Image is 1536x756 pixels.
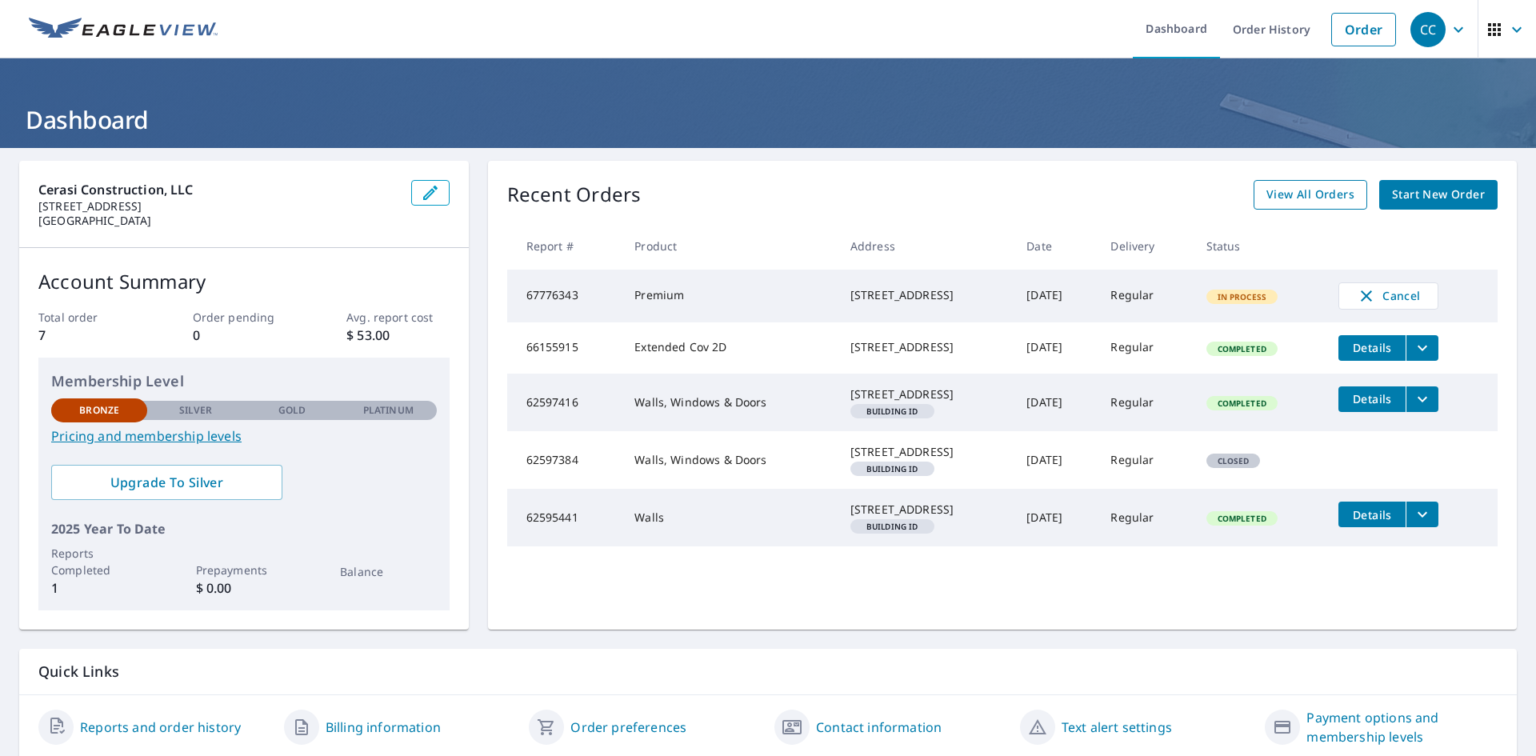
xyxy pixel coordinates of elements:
[507,322,622,374] td: 66155915
[1014,270,1098,322] td: [DATE]
[622,222,838,270] th: Product
[51,578,147,598] p: 1
[38,662,1498,682] p: Quick Links
[622,489,838,546] td: Walls
[1331,13,1396,46] a: Order
[1338,386,1406,412] button: detailsBtn-62597416
[1338,335,1406,361] button: detailsBtn-66155915
[1338,502,1406,527] button: detailsBtn-62595441
[64,474,270,491] span: Upgrade To Silver
[1406,335,1438,361] button: filesDropdownBtn-66155915
[507,180,642,210] p: Recent Orders
[1208,455,1259,466] span: Closed
[622,270,838,322] td: Premium
[850,386,1001,402] div: [STREET_ADDRESS]
[326,718,441,737] a: Billing information
[38,309,141,326] p: Total order
[1410,12,1446,47] div: CC
[866,407,918,415] em: Building ID
[866,465,918,473] em: Building ID
[507,270,622,322] td: 67776343
[850,287,1001,303] div: [STREET_ADDRESS]
[29,18,218,42] img: EV Logo
[1306,708,1498,746] a: Payment options and membership levels
[850,502,1001,518] div: [STREET_ADDRESS]
[850,444,1001,460] div: [STREET_ADDRESS]
[1098,270,1193,322] td: Regular
[1338,282,1438,310] button: Cancel
[79,403,119,418] p: Bronze
[19,103,1517,136] h1: Dashboard
[363,403,414,418] p: Platinum
[38,267,450,296] p: Account Summary
[51,370,437,392] p: Membership Level
[816,718,942,737] a: Contact information
[1014,374,1098,431] td: [DATE]
[346,309,449,326] p: Avg. report cost
[340,563,436,580] p: Balance
[838,222,1014,270] th: Address
[1208,513,1276,524] span: Completed
[1266,185,1354,205] span: View All Orders
[38,199,398,214] p: [STREET_ADDRESS]
[80,718,241,737] a: Reports and order history
[1098,489,1193,546] td: Regular
[507,431,622,489] td: 62597384
[1062,718,1172,737] a: Text alert settings
[196,562,292,578] p: Prepayments
[1348,340,1396,355] span: Details
[193,309,295,326] p: Order pending
[51,519,437,538] p: 2025 Year To Date
[38,214,398,228] p: [GEOGRAPHIC_DATA]
[196,578,292,598] p: $ 0.00
[570,718,686,737] a: Order preferences
[1208,398,1276,409] span: Completed
[193,326,295,345] p: 0
[51,426,437,446] a: Pricing and membership levels
[1098,374,1193,431] td: Regular
[1014,489,1098,546] td: [DATE]
[1379,180,1498,210] a: Start New Order
[346,326,449,345] p: $ 53.00
[51,465,282,500] a: Upgrade To Silver
[179,403,213,418] p: Silver
[622,322,838,374] td: Extended Cov 2D
[1392,185,1485,205] span: Start New Order
[1406,386,1438,412] button: filesDropdownBtn-62597416
[507,489,622,546] td: 62595441
[1355,286,1422,306] span: Cancel
[38,180,398,199] p: Cerasi Construction, LLC
[51,545,147,578] p: Reports Completed
[1348,507,1396,522] span: Details
[850,339,1001,355] div: [STREET_ADDRESS]
[1014,222,1098,270] th: Date
[507,374,622,431] td: 62597416
[1098,222,1193,270] th: Delivery
[1208,343,1276,354] span: Completed
[1254,180,1367,210] a: View All Orders
[1194,222,1326,270] th: Status
[1014,322,1098,374] td: [DATE]
[278,403,306,418] p: Gold
[866,522,918,530] em: Building ID
[1014,431,1098,489] td: [DATE]
[622,374,838,431] td: Walls, Windows & Doors
[1098,322,1193,374] td: Regular
[1098,431,1193,489] td: Regular
[1348,391,1396,406] span: Details
[507,222,622,270] th: Report #
[1406,502,1438,527] button: filesDropdownBtn-62595441
[38,326,141,345] p: 7
[1208,291,1277,302] span: In Process
[622,431,838,489] td: Walls, Windows & Doors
